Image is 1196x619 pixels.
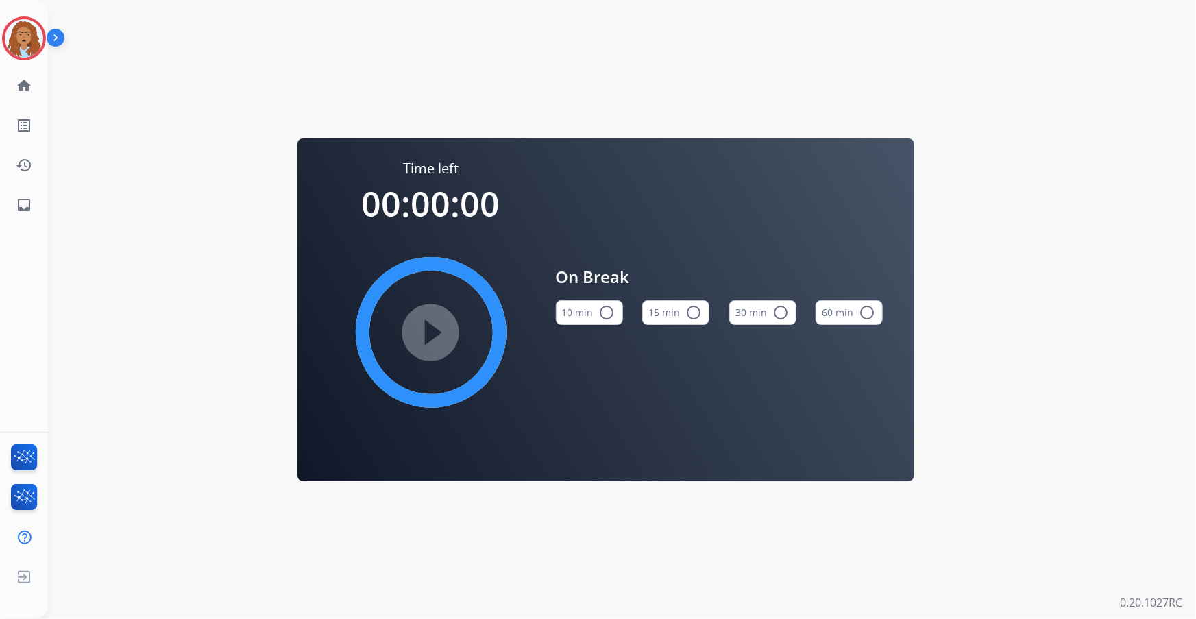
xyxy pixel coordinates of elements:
[859,304,875,321] mat-icon: radio_button_unchecked
[599,304,615,321] mat-icon: radio_button_unchecked
[16,197,32,213] mat-icon: inbox
[642,300,709,325] button: 15 min
[5,19,43,58] img: avatar
[403,159,459,178] span: Time left
[556,300,623,325] button: 10 min
[556,265,883,289] span: On Break
[16,77,32,94] mat-icon: home
[772,304,789,321] mat-icon: radio_button_unchecked
[1120,594,1182,611] p: 0.20.1027RC
[16,117,32,134] mat-icon: list_alt
[362,180,500,227] span: 00:00:00
[685,304,702,321] mat-icon: radio_button_unchecked
[816,300,883,325] button: 60 min
[729,300,796,325] button: 30 min
[16,157,32,173] mat-icon: history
